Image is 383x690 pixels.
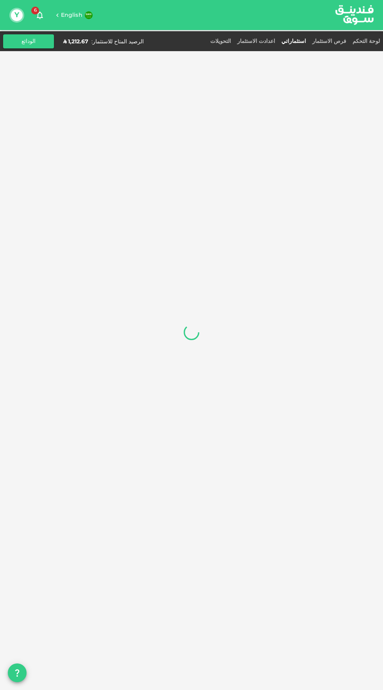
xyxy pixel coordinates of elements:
div: الرصيد المتاح للاستثمار : [91,38,144,45]
img: flag-sa.b9a346574cdc8950dd34b50780441f57.svg [85,11,93,19]
div: ʢ 1,212.67 [63,38,88,45]
a: استثماراتي [278,39,309,44]
span: English [61,12,82,18]
a: اعدادت الاستثمار [234,39,278,44]
a: فرص الاستثمار [309,39,349,44]
button: 6 [32,7,48,23]
button: الودائع [3,34,54,48]
button: question [8,663,27,682]
a: التحويلات [207,39,234,44]
button: Y [11,9,23,21]
a: لوحة التحكم [349,39,380,44]
span: 6 [31,7,39,14]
